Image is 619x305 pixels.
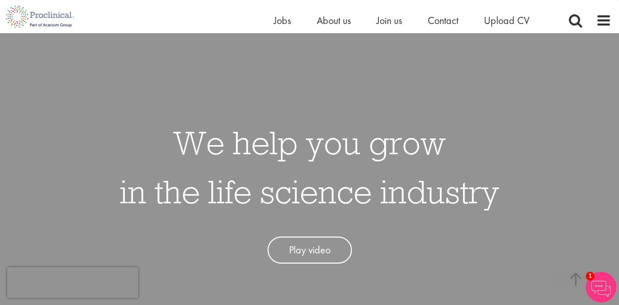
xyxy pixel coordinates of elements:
[274,14,291,27] a: Jobs
[377,14,402,27] a: Join us
[120,118,499,216] h1: We help you grow in the life science industry
[586,272,616,302] img: Chatbot
[428,14,458,27] a: Contact
[317,14,351,27] a: About us
[586,272,594,280] span: 1
[484,14,529,27] a: Upload CV
[268,237,352,264] a: Play video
